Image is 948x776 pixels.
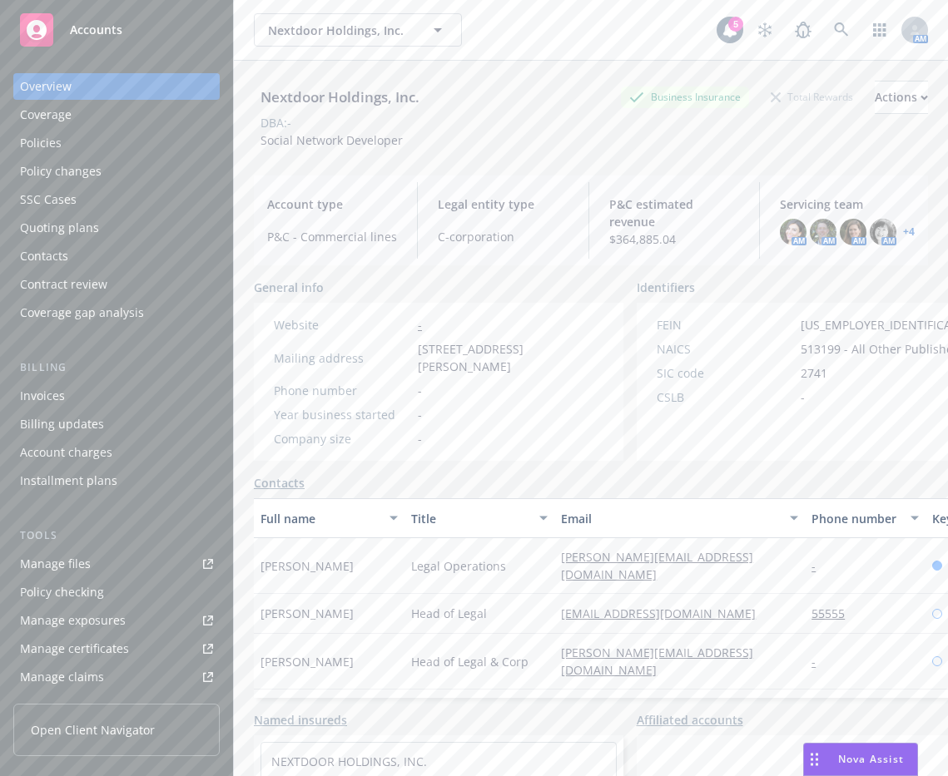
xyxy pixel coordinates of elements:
a: - [812,558,829,574]
span: 2741 [801,364,827,382]
a: SSC Cases [13,186,220,213]
span: Legal entity type [438,195,568,213]
div: Phone number [812,510,900,527]
div: Title [411,510,530,527]
div: CSLB [657,388,794,406]
div: Invoices [20,383,65,409]
div: Email [561,510,780,527]
div: Account charges [20,439,112,466]
button: Nova Assist [803,743,918,776]
a: Contacts [13,243,220,269]
a: Invoices [13,383,220,409]
a: Account charges [13,439,220,466]
a: - [418,317,422,333]
div: Quoting plans [20,215,99,241]
img: photo [780,219,807,245]
div: DBA: - [261,114,291,131]
a: NEXTDOOR HOLDINGS, INC. [271,754,427,769]
span: [STREET_ADDRESS][PERSON_NAME] [418,340,603,375]
a: Coverage gap analysis [13,299,220,326]
span: [PERSON_NAME] [261,653,354,670]
a: [PERSON_NAME][EMAIL_ADDRESS][DOMAIN_NAME] [561,645,753,678]
span: - [801,388,805,406]
img: photo [840,219,866,245]
span: Head of Legal & Corp [411,653,529,670]
span: [PERSON_NAME] [261,605,354,622]
a: Manage claims [13,664,220,690]
span: - [418,430,422,447]
button: Full name [254,498,405,538]
span: Servicing team [780,195,915,213]
span: Nextdoor Holdings, Inc. [268,22,412,39]
div: NAICS [657,340,794,358]
div: Business Insurance [621,86,749,107]
a: Switch app [863,13,896,47]
div: Company size [274,430,411,447]
span: Nova Assist [838,752,904,766]
a: +4 [903,227,915,237]
div: Billing [13,359,220,376]
a: Stop snowing [748,13,782,47]
div: Drag to move [804,744,825,775]
a: Contract review [13,271,220,298]
img: photo [810,219,836,245]
div: FEIN [657,316,794,334]
button: Nextdoor Holdings, Inc. [254,13,462,47]
span: - [418,406,422,423]
span: - [418,382,422,399]
a: 55555 [812,605,858,621]
a: [PERSON_NAME][EMAIL_ADDRESS][DOMAIN_NAME] [561,549,753,582]
span: General info [254,279,324,296]
a: Manage exposures [13,607,220,634]
a: Quoting plans [13,215,220,241]
a: Policy changes [13,158,220,185]
div: SIC code [657,364,794,382]
span: [PERSON_NAME] [261,557,354,575]
a: Billing updates [13,411,220,437]
span: Account type [267,195,397,213]
div: Overview [20,73,72,100]
div: Actions [875,82,928,113]
div: Manage exposures [20,607,126,634]
span: Accounts [70,23,122,37]
a: Contacts [254,474,305,492]
span: C-corporation [438,228,568,245]
div: Policy checking [20,579,104,605]
div: Contacts [20,243,68,269]
div: Manage certificates [20,635,129,662]
div: Website [274,316,411,334]
a: Search [825,13,858,47]
span: Head of Legal [411,605,487,622]
span: Social Network Developer [261,132,403,148]
span: P&C - Commercial lines [267,228,397,245]
a: [EMAIL_ADDRESS][DOMAIN_NAME] [561,605,769,621]
button: Phone number [805,498,925,538]
div: 5 [728,17,743,32]
button: Email [554,498,805,538]
div: Total Rewards [762,86,861,107]
a: Accounts [13,7,220,53]
a: Policies [13,130,220,156]
span: P&C estimated revenue [609,195,739,230]
div: Year business started [274,406,411,423]
a: Manage files [13,551,220,577]
div: Installment plans [20,467,117,494]
span: $364,885.04 [609,230,739,248]
span: Open Client Navigator [31,721,155,739]
a: Overview [13,73,220,100]
div: Phone number [274,382,411,399]
button: Title [405,498,555,538]
img: photo [870,219,896,245]
a: Manage certificates [13,635,220,662]
a: Affiliated accounts [637,711,743,729]
a: Report a Bug [787,13,820,47]
div: Mailing address [274,349,411,367]
div: Nextdoor Holdings, Inc. [254,86,426,108]
div: Coverage [20,101,72,128]
div: Policies [20,130,62,156]
div: Tools [13,527,220,544]
span: Legal Operations [411,557,506,575]
div: Policy changes [20,158,102,185]
a: Named insureds [254,711,347,729]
